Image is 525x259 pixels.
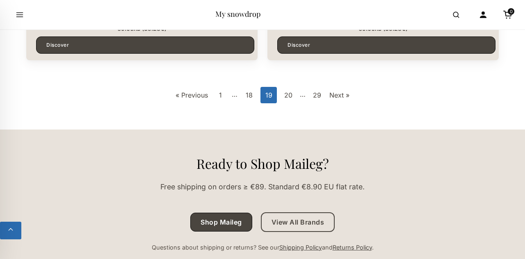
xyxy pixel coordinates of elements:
[26,181,499,193] p: Free shipping on orders ≥ €89. Standard €8.90 EU flat rate.
[260,87,277,103] span: 19
[277,37,495,54] a: Discover Maileg Stroller, Baby mice - Mint
[280,87,297,103] a: 20
[300,87,306,103] span: …
[474,6,492,24] a: Account
[279,244,322,251] a: Shipping Policy
[8,3,31,26] button: Open menu
[309,87,325,103] a: 29
[445,3,468,26] button: Open search
[508,8,514,15] span: 0
[329,87,350,103] a: Next »
[499,6,517,24] a: Cart
[36,37,254,54] a: Discover Maileg Stroller, Baby mice - Rose
[175,87,209,103] a: « Previous
[26,243,499,252] p: Questions about shipping or returns? See our and .
[190,213,252,232] a: Shop Maileg
[212,87,228,103] a: 1
[215,9,260,19] a: My snowdrop
[232,87,237,103] span: …
[241,87,257,103] a: 18
[333,244,372,251] a: Returns Policy
[26,156,499,171] h2: Ready to Shop Maileg?
[261,212,335,232] a: View All Brands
